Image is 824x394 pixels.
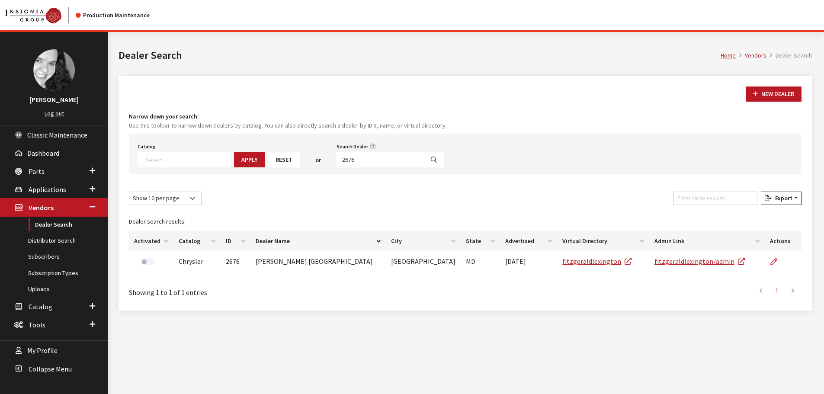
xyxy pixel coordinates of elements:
td: [GEOGRAPHIC_DATA] [386,251,461,274]
a: 1 [769,282,785,299]
button: New Dealer [746,86,802,102]
td: [DATE] [500,251,557,274]
small: Use this toolbar to narrow down dealers by catalog. You can also directly search a dealer by ID #... [129,121,802,130]
th: Catalog: activate to sort column ascending [173,231,221,251]
h4: Narrow down your search: [129,112,802,121]
div: Showing 1 to 1 of 1 entries [129,281,403,298]
th: Actions [765,231,802,251]
span: Export [772,194,792,202]
span: Collapse Menu [29,365,72,373]
label: Activate Dealer [141,258,154,265]
button: Search [423,152,444,167]
label: Search Dealer [337,143,368,151]
th: Admin Link: activate to sort column ascending [649,231,765,251]
h3: [PERSON_NAME] [9,94,99,105]
a: Log out [45,109,64,117]
caption: Dealer search results: [129,212,802,231]
th: ID: activate to sort column ascending [221,231,250,251]
span: Select [138,152,231,167]
th: Advertised: activate to sort column ascending [500,231,557,251]
td: [PERSON_NAME] [GEOGRAPHIC_DATA] [250,251,386,274]
td: Chrysler [173,251,221,274]
button: Export [761,192,802,205]
span: or [315,156,321,165]
span: Dashboard [27,149,59,157]
li: Dealer Search [766,51,812,60]
span: Catalog [29,302,52,311]
th: City: activate to sort column ascending [386,231,461,251]
a: fitzgeraldlexington/admin [654,257,745,266]
th: Virtual Directory: activate to sort column ascending [557,231,649,251]
th: Activated: activate to sort column ascending [129,231,173,251]
textarea: Search [145,156,230,163]
span: Vendors [29,204,54,212]
img: Catalog Maintenance [5,8,61,23]
li: Vendors [736,51,766,60]
input: Filter table results [673,192,757,205]
h1: Dealer Search [119,48,721,63]
span: Parts [29,167,45,176]
div: Production Maintenance [76,11,150,20]
span: Classic Maintenance [27,131,87,139]
a: fitzgeraldlexington [562,257,632,266]
a: Insignia Group logo [5,7,76,23]
label: Catalog [138,143,156,151]
span: Tools [29,320,45,329]
input: Search [337,152,424,167]
button: Reset [268,152,300,167]
img: Khrystal Dorton [33,49,75,91]
td: MD [461,251,500,274]
button: Apply [234,152,265,167]
span: My Profile [27,346,58,355]
a: Home [721,51,736,59]
th: Dealer Name: activate to sort column descending [250,231,386,251]
a: Edit Dealer [770,251,785,272]
span: Applications [29,185,66,194]
td: 2676 [221,251,250,274]
th: State: activate to sort column ascending [461,231,500,251]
